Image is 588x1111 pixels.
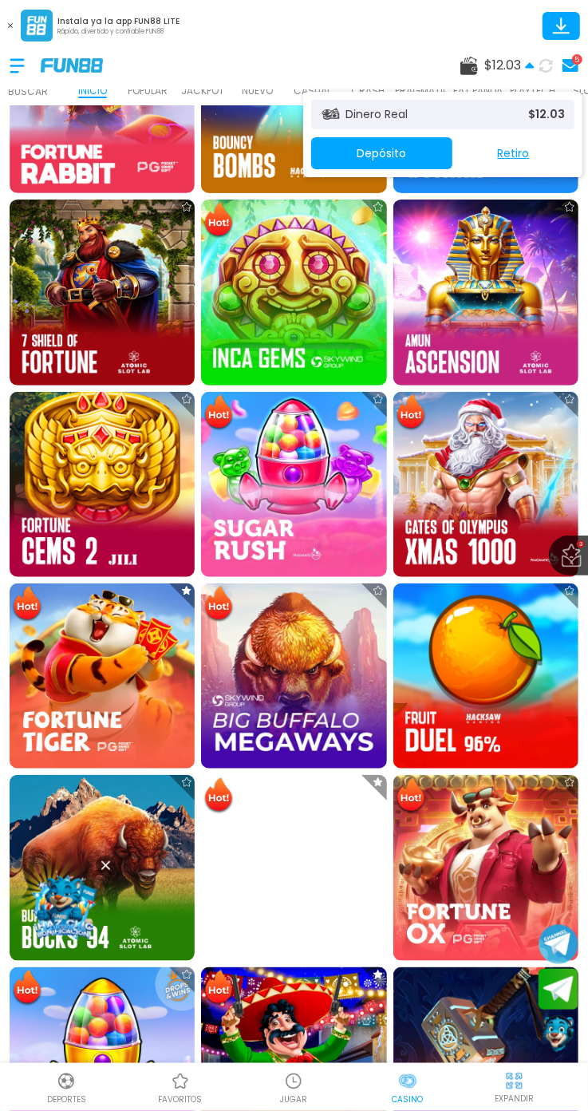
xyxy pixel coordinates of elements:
[124,1069,238,1105] a: Casino FavoritosCasino Favoritosfavoritos
[57,1072,76,1091] img: Deportes
[511,83,556,97] p: PLAYTECH
[11,969,43,1007] img: Hot
[57,27,180,37] p: Rápido, divertido y confiable FUN88
[345,106,408,123] p: Dinero Real
[558,54,578,77] a: 5
[393,200,578,385] img: Amun Ascension
[453,83,503,97] p: FAT PANDA
[57,15,180,27] p: Instala ya la app FUN88 LITE
[393,392,578,577] img: Gates of Olympus Xmas 1000
[21,860,107,947] img: Image Link
[10,392,195,577] img: Fortune Gems 2
[203,201,235,239] img: Hot
[11,585,43,623] img: Hot
[21,10,53,42] img: App Logo
[351,1069,465,1105] a: CasinoCasinoCasino
[393,583,578,769] img: Fruit Duel 96%
[203,585,235,623] img: Hot
[41,58,103,72] img: Company Logo
[243,83,274,97] p: NUEVO
[495,1093,534,1105] p: EXPANDIR
[452,137,574,169] button: Retiro
[201,392,386,577] img: Sugar Rush
[201,200,386,385] img: Inca Gems
[47,1093,86,1105] p: Deportes
[393,775,578,960] img: Fortune Ox
[395,83,451,97] p: PRAGMATIC
[284,1072,303,1091] img: Casino Jugar
[10,775,195,960] img: Buffalo Bucks 94
[158,1093,202,1105] p: favoritos
[539,923,578,965] button: Join telegram channel
[539,1014,578,1055] button: Contact customer service
[504,1071,524,1091] img: hide
[395,393,427,432] img: Hot
[528,106,565,123] p: $ 12.03
[572,54,582,65] div: 5
[10,583,195,769] img: Fortune Tiger
[280,1093,307,1105] p: JUGAR
[577,540,585,548] span: 3
[171,1072,190,1091] img: Casino Favoritos
[78,83,107,97] p: INICIO
[203,969,235,1007] img: Hot
[237,1069,351,1105] a: Casino JugarCasino JugarJUGAR
[201,583,386,769] img: Big Buffalo Megaways
[351,83,385,97] p: CRASH
[539,969,578,1010] button: Join telegram
[203,777,235,815] img: Hot
[311,137,452,169] button: Depósito
[395,777,427,815] img: Hot
[128,83,168,97] p: POPULAR
[484,56,535,75] span: $ 12.03
[181,83,224,97] p: JACKPOT
[10,1069,124,1105] a: DeportesDeportesDeportes
[203,393,235,432] img: Hot
[10,200,195,385] img: 7 Shields of Fortune
[294,83,332,97] p: CASUAL
[9,84,49,98] p: Buscar
[393,1093,424,1105] p: Casino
